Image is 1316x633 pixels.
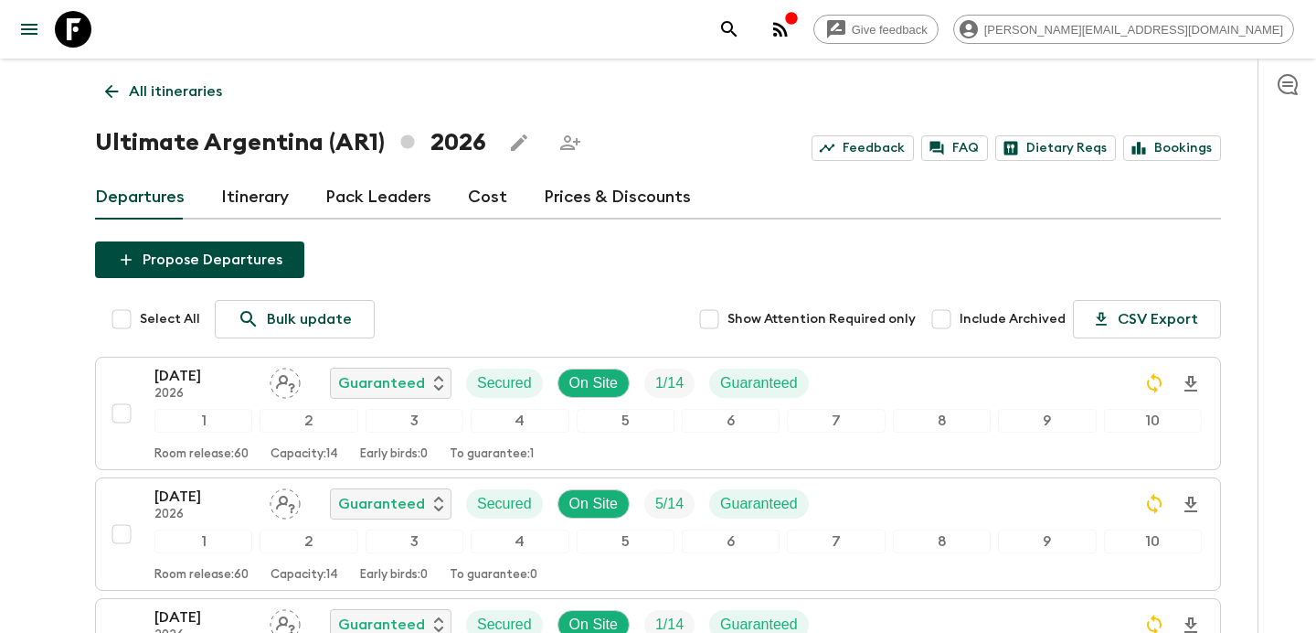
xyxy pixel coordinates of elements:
[727,310,916,328] span: Show Attention Required only
[644,489,695,519] div: Trip Fill
[338,372,425,394] p: Guaranteed
[471,409,568,433] div: 4
[471,530,568,553] div: 4
[477,493,532,515] p: Secured
[974,23,1293,37] span: [PERSON_NAME][EMAIL_ADDRESS][DOMAIN_NAME]
[812,135,914,161] a: Feedback
[360,447,428,462] p: Early birds: 0
[11,11,48,48] button: menu
[1104,409,1202,433] div: 10
[267,308,352,330] p: Bulk update
[1073,300,1221,338] button: CSV Export
[154,387,255,402] p: 2026
[270,494,301,509] span: Assign pack leader
[154,508,255,522] p: 2026
[577,409,674,433] div: 5
[95,357,1221,470] button: [DATE]2026Assign pack leaderGuaranteedSecuredOn SiteTrip FillGuaranteed12345678910Room release:60...
[221,176,289,220] a: Itinerary
[95,241,304,278] button: Propose Departures
[577,530,674,553] div: 5
[450,568,537,583] p: To guarantee: 0
[466,369,543,398] div: Secured
[644,369,695,398] div: Trip Fill
[270,615,301,629] span: Assign pack leader
[557,369,630,398] div: On Site
[466,489,543,519] div: Secured
[1180,494,1202,516] svg: Download Onboarding
[1143,493,1165,515] svg: Sync Required - Changes detected
[260,409,357,433] div: 2
[154,447,249,462] p: Room release: 60
[366,409,463,433] div: 3
[366,530,463,553] div: 3
[569,372,618,394] p: On Site
[921,135,988,161] a: FAQ
[154,365,255,387] p: [DATE]
[995,135,1116,161] a: Dietary Reqs
[655,372,684,394] p: 1 / 14
[140,310,200,328] span: Select All
[711,11,748,48] button: search adventures
[271,568,338,583] p: Capacity: 14
[720,493,798,515] p: Guaranteed
[557,489,630,519] div: On Site
[893,409,991,433] div: 8
[998,409,1096,433] div: 9
[95,73,232,110] a: All itineraries
[271,447,338,462] p: Capacity: 14
[720,372,798,394] p: Guaranteed
[552,124,589,161] span: Share this itinerary
[1180,373,1202,395] svg: Download Onboarding
[682,530,780,553] div: 6
[842,23,938,37] span: Give feedback
[477,372,532,394] p: Secured
[154,486,255,508] p: [DATE]
[154,568,249,583] p: Room release: 60
[154,530,252,553] div: 1
[655,493,684,515] p: 5 / 14
[129,80,222,102] p: All itineraries
[893,530,991,553] div: 8
[813,15,939,44] a: Give feedback
[1104,530,1202,553] div: 10
[682,409,780,433] div: 6
[787,409,885,433] div: 7
[338,493,425,515] p: Guaranteed
[270,373,301,388] span: Assign pack leader
[95,124,486,161] h1: Ultimate Argentina (AR1) 2026
[787,530,885,553] div: 7
[154,409,252,433] div: 1
[501,124,537,161] button: Edit this itinerary
[953,15,1294,44] div: [PERSON_NAME][EMAIL_ADDRESS][DOMAIN_NAME]
[360,568,428,583] p: Early birds: 0
[325,176,431,220] a: Pack Leaders
[1143,372,1165,394] svg: Sync Required - Changes detected
[154,606,255,628] p: [DATE]
[569,493,618,515] p: On Site
[260,530,357,553] div: 2
[468,176,507,220] a: Cost
[215,300,375,338] a: Bulk update
[95,477,1221,591] button: [DATE]2026Assign pack leaderGuaranteedSecuredOn SiteTrip FillGuaranteed12345678910Room release:60...
[95,176,185,220] a: Departures
[960,310,1066,328] span: Include Archived
[1123,135,1221,161] a: Bookings
[450,447,534,462] p: To guarantee: 1
[998,530,1096,553] div: 9
[544,176,691,220] a: Prices & Discounts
